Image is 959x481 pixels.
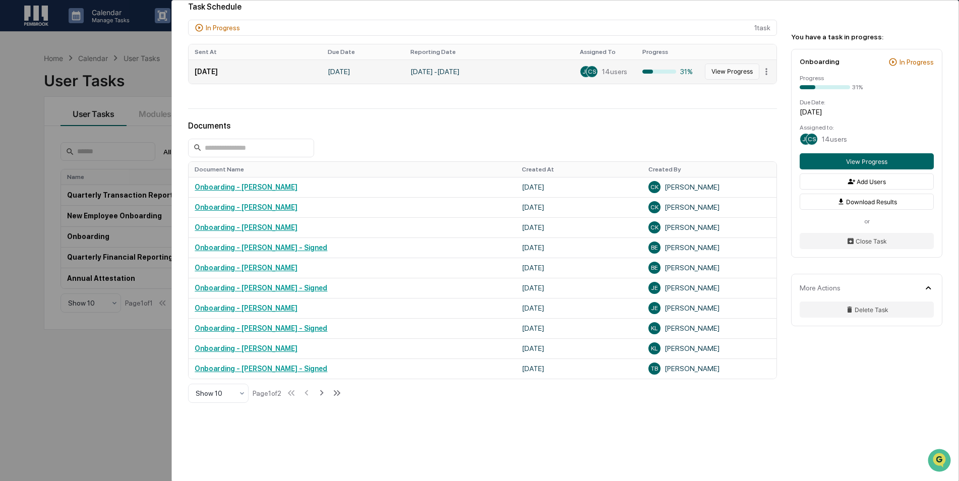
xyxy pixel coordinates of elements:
a: 🗄️Attestations [69,175,129,193]
div: Past conversations [10,112,68,120]
div: 31% [852,84,863,91]
span: CK [650,204,658,211]
div: [PERSON_NAME] [648,342,770,354]
iframe: Open customer support [927,448,954,475]
button: Start new chat [171,80,184,92]
div: Assigned to: [800,124,934,131]
div: [PERSON_NAME] [648,322,770,334]
p: How can we help? [10,21,184,37]
td: [DATE] [516,298,642,318]
span: BE [651,244,658,251]
span: CS [588,68,596,75]
td: [DATE] [516,237,642,258]
th: Progress [636,44,699,59]
th: Sent At [189,44,322,59]
div: We're available if you need us! [45,87,139,95]
span: Attestations [83,179,125,189]
span: JE [582,68,589,75]
div: [PERSON_NAME] [648,181,770,193]
td: [DATE] [516,217,642,237]
span: [DATE] [89,137,110,145]
div: [PERSON_NAME] [648,262,770,274]
div: [PERSON_NAME] [648,363,770,375]
th: Reporting Date [404,44,574,59]
td: [DATE] - [DATE] [404,59,574,84]
button: Download Results [800,194,934,210]
div: [PERSON_NAME] [648,221,770,233]
span: KL [651,345,657,352]
span: TB [651,365,658,372]
button: View Progress [705,64,759,80]
div: 31% [642,68,693,76]
a: Onboarding - [PERSON_NAME] [195,264,297,272]
div: Due Date: [800,99,934,106]
div: In Progress [206,24,240,32]
div: [PERSON_NAME] [648,302,770,314]
a: Onboarding - [PERSON_NAME] - Signed [195,284,327,292]
div: You have a task in progress: [791,33,942,41]
a: Powered byPylon [71,222,122,230]
span: CK [650,224,658,231]
div: 🔎 [10,199,18,207]
div: or [800,218,934,225]
a: Onboarding - [PERSON_NAME] [195,203,297,211]
div: More Actions [800,284,841,292]
td: [DATE] [516,278,642,298]
span: BE [651,264,658,271]
div: In Progress [900,58,934,66]
div: 🖐️ [10,180,18,188]
span: JE [651,284,658,291]
span: [PERSON_NAME] [31,137,82,145]
th: Due Date [322,44,404,59]
span: CK [650,184,658,191]
span: • [84,137,87,145]
a: Onboarding - [PERSON_NAME] - Signed [195,324,327,332]
a: Onboarding - [PERSON_NAME] - Signed [195,365,327,373]
div: 🗄️ [73,180,81,188]
div: 1 task [188,20,777,36]
a: Onboarding - [PERSON_NAME] [195,183,297,191]
div: [PERSON_NAME] [648,242,770,254]
span: JE [651,305,658,312]
img: 8933085812038_c878075ebb4cc5468115_72.jpg [21,77,39,95]
th: Assigned To [574,44,636,59]
button: Add Users [800,173,934,190]
img: Jack Rasmussen [10,128,26,144]
span: Pylon [100,223,122,230]
td: [DATE] [516,318,642,338]
span: 14 users [602,68,627,76]
th: Document Name [189,162,516,177]
button: Close Task [800,233,934,249]
td: [DATE] [516,338,642,358]
div: Onboarding [800,57,840,66]
span: 14 users [822,135,847,143]
td: [DATE] [516,177,642,197]
img: 1746055101610-c473b297-6a78-478c-a979-82029cc54cd1 [10,77,28,95]
button: See all [156,110,184,122]
div: [PERSON_NAME] [648,282,770,294]
div: Progress [800,75,934,82]
span: Data Lookup [20,198,64,208]
span: JE [802,136,809,143]
td: [DATE] [322,59,404,84]
th: Created At [516,162,642,177]
div: Task Schedule [188,2,777,12]
a: Onboarding - [PERSON_NAME] [195,304,297,312]
div: [PERSON_NAME] [648,201,770,213]
td: [DATE] [516,358,642,379]
div: Documents [188,121,777,131]
span: CS [808,136,816,143]
td: [DATE] [189,59,322,84]
span: KL [651,325,657,332]
span: Preclearance [20,179,65,189]
button: Delete Task [800,302,934,318]
a: Onboarding - [PERSON_NAME] [195,223,297,231]
td: [DATE] [516,197,642,217]
img: 1746055101610-c473b297-6a78-478c-a979-82029cc54cd1 [20,138,28,146]
a: 🖐️Preclearance [6,175,69,193]
a: Onboarding - [PERSON_NAME] - Signed [195,244,327,252]
td: [DATE] [516,258,642,278]
a: Onboarding - [PERSON_NAME] [195,344,297,352]
div: Start new chat [45,77,165,87]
